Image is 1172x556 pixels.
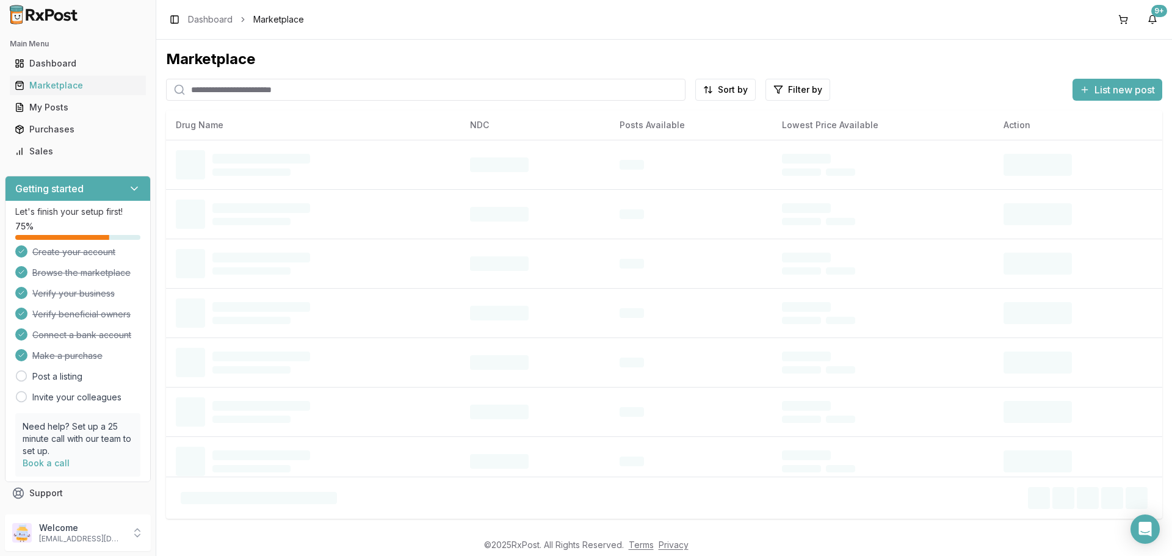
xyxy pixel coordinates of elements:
[15,145,141,157] div: Sales
[32,391,121,403] a: Invite your colleagues
[32,370,82,383] a: Post a listing
[5,482,151,504] button: Support
[166,110,460,140] th: Drug Name
[5,504,151,526] button: Feedback
[23,421,133,457] p: Need help? Set up a 25 minute call with our team to set up.
[32,246,115,258] span: Create your account
[188,13,233,26] a: Dashboard
[5,76,151,95] button: Marketplace
[1130,514,1160,544] div: Open Intercom Messenger
[5,98,151,117] button: My Posts
[39,534,124,544] p: [EMAIL_ADDRESS][DOMAIN_NAME]
[788,84,822,96] span: Filter by
[1094,82,1155,97] span: List new post
[5,5,83,24] img: RxPost Logo
[5,54,151,73] button: Dashboard
[32,267,131,279] span: Browse the marketplace
[772,110,994,140] th: Lowest Price Available
[29,509,71,521] span: Feedback
[1073,85,1162,97] a: List new post
[15,220,34,233] span: 75 %
[659,540,689,550] a: Privacy
[610,110,772,140] th: Posts Available
[39,522,124,534] p: Welcome
[10,96,146,118] a: My Posts
[10,74,146,96] a: Marketplace
[10,140,146,162] a: Sales
[10,118,146,140] a: Purchases
[32,287,115,300] span: Verify your business
[695,79,756,101] button: Sort by
[1151,5,1167,17] div: 9+
[32,350,103,362] span: Make a purchase
[32,308,131,320] span: Verify beneficial owners
[15,57,141,70] div: Dashboard
[1073,79,1162,101] button: List new post
[629,540,654,550] a: Terms
[253,13,304,26] span: Marketplace
[994,110,1162,140] th: Action
[32,329,131,341] span: Connect a bank account
[15,101,141,114] div: My Posts
[15,123,141,135] div: Purchases
[15,181,84,196] h3: Getting started
[166,49,1162,69] div: Marketplace
[188,13,304,26] nav: breadcrumb
[15,206,140,218] p: Let's finish your setup first!
[5,120,151,139] button: Purchases
[5,142,151,161] button: Sales
[10,52,146,74] a: Dashboard
[10,39,146,49] h2: Main Menu
[718,84,748,96] span: Sort by
[12,523,32,543] img: User avatar
[23,458,70,468] a: Book a call
[460,110,610,140] th: NDC
[1143,10,1162,29] button: 9+
[15,79,141,92] div: Marketplace
[765,79,830,101] button: Filter by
